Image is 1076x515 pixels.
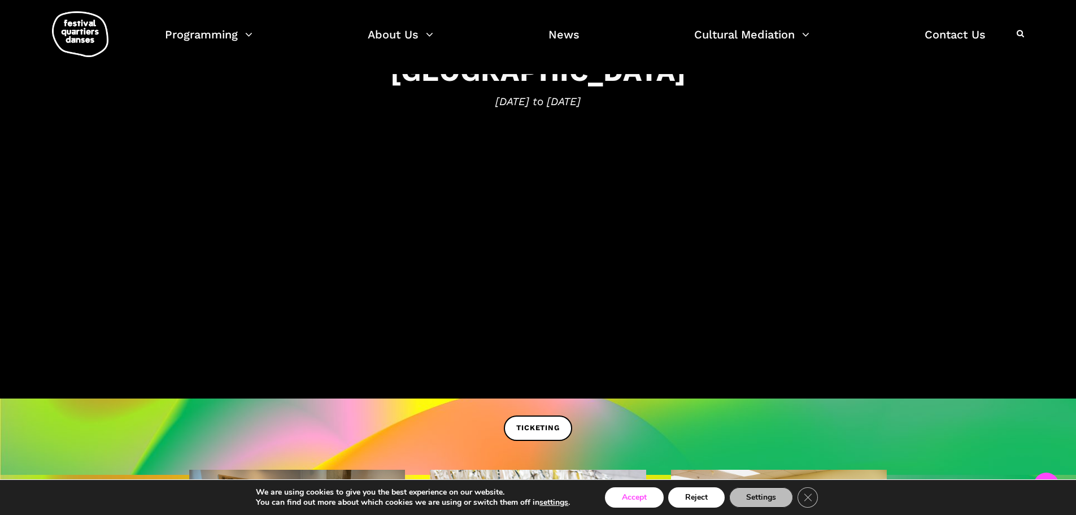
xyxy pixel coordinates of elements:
[516,422,559,434] span: TICKETING
[729,487,793,508] button: Settings
[52,11,108,57] img: logo-fqd-med
[798,487,818,508] button: Close GDPR Cookie Banner
[188,21,888,88] h3: Contemporary dance festival in [GEOGRAPHIC_DATA]
[548,25,580,58] a: News
[694,25,809,58] a: Cultural Mediation
[256,487,570,497] p: We are using cookies to give you the best experience on our website.
[539,497,568,508] button: settings
[256,497,570,508] p: You can find out more about which cookies we are using or switch them off in .
[925,25,986,58] a: Contact Us
[368,25,433,58] a: About Us
[188,93,888,110] span: [DATE] to [DATE]
[605,487,664,508] button: Accept
[668,487,725,508] button: Reject
[504,416,572,441] a: TICKETING
[165,25,252,58] a: Programming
